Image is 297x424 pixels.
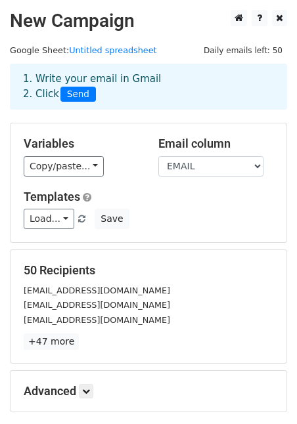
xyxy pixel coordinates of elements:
a: Templates [24,190,80,203]
h2: New Campaign [10,10,287,32]
a: Untitled spreadsheet [69,45,156,55]
h5: Variables [24,137,139,151]
h5: Advanced [24,384,273,398]
span: Daily emails left: 50 [199,43,287,58]
h5: 50 Recipients [24,263,273,278]
small: [EMAIL_ADDRESS][DOMAIN_NAME] [24,286,170,295]
a: Daily emails left: 50 [199,45,287,55]
small: [EMAIL_ADDRESS][DOMAIN_NAME] [24,300,170,310]
iframe: Chat Widget [231,361,297,424]
a: +47 more [24,333,79,350]
div: 1. Write your email in Gmail 2. Click [13,72,284,102]
small: Google Sheet: [10,45,157,55]
a: Load... [24,209,74,229]
h5: Email column [158,137,273,151]
span: Send [60,87,96,102]
small: [EMAIL_ADDRESS][DOMAIN_NAME] [24,315,170,325]
a: Copy/paste... [24,156,104,177]
button: Save [95,209,129,229]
